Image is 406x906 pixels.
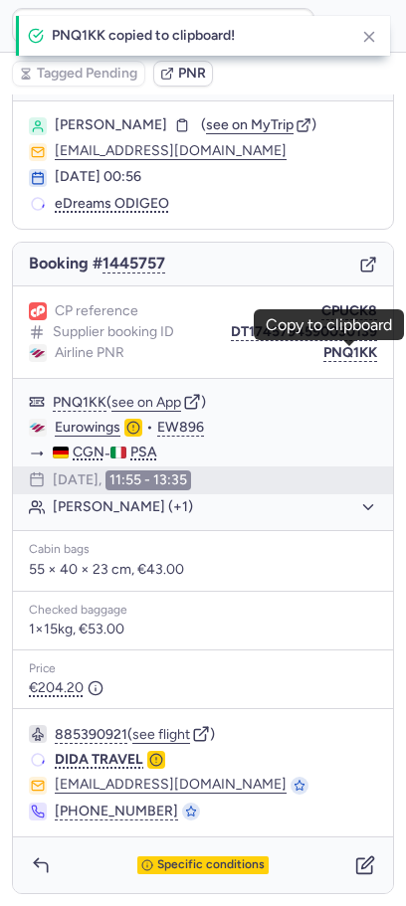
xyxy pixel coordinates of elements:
[55,727,127,743] button: 885390921
[29,543,377,557] div: Cabin bags
[55,143,287,159] button: [EMAIL_ADDRESS][DOMAIN_NAME]
[29,622,124,637] span: 1×15kg, €53.00
[73,445,104,460] span: CGN
[266,316,392,334] div: Copy to clipboard
[201,117,316,133] button: (see on MyTrip)
[53,395,106,411] button: PNQ1KK
[29,604,377,618] div: Checked baggage
[206,116,294,133] span: see on MyTrip
[37,66,137,82] span: Tagged Pending
[29,344,47,362] figure: EW airline logo
[132,727,190,743] button: see flight
[153,61,213,87] button: PNR
[55,117,167,133] span: [PERSON_NAME]
[130,445,157,460] span: PSA
[55,751,143,768] span: DIDA TRAVEL
[322,10,354,42] button: Ok
[12,61,145,87] button: Tagged Pending
[12,8,314,44] input: PNR Reference
[55,303,138,319] span: CP reference
[157,420,204,436] button: EW896
[53,470,191,490] div: [DATE],
[102,255,165,272] button: 1445757
[29,680,103,696] span: €204.20
[53,498,377,516] button: [PERSON_NAME] (+1)
[52,28,346,44] h4: PNQ1KK copied to clipboard!
[29,561,377,579] p: 55 × 40 × 23 cm, €43.00
[321,303,377,319] button: CPUCK8
[111,395,181,411] button: see on App
[53,445,377,462] div: -
[55,345,124,361] span: Airline PNR
[178,66,206,82] span: PNR
[53,324,174,340] span: Supplier booking ID
[55,419,377,437] div: •
[29,255,165,272] span: Booking #
[55,419,120,437] a: Eurowings
[65,856,341,874] button: Specific conditions
[29,302,47,320] figure: 1L airline logo
[53,393,377,411] div: ( )
[105,470,191,490] time: 11:55 - 13:35
[55,725,377,743] div: ( )
[55,169,377,185] div: [DATE] 00:56
[29,419,47,437] figure: EW airline logo
[323,345,377,361] button: PNQ1KK
[29,662,377,676] div: Price
[231,324,377,340] button: DT1745794590030139
[55,777,287,795] button: [EMAIL_ADDRESS][DOMAIN_NAME]
[55,803,178,820] button: [PHONE_NUMBER]
[157,858,265,872] span: Specific conditions
[55,195,169,213] span: eDreams ODIGEO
